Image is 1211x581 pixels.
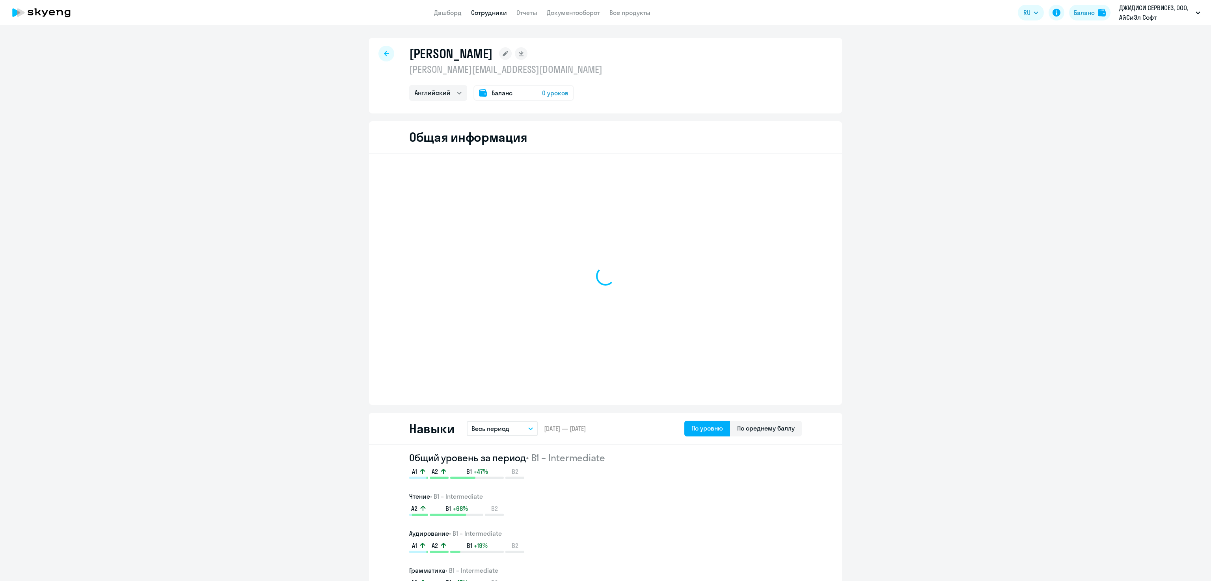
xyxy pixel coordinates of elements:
[409,529,802,538] h3: Аудирование
[1023,8,1030,17] span: RU
[737,423,795,433] div: По среднему баллу
[445,566,498,574] span: • B1 – Intermediate
[1119,3,1192,22] p: ДЖИДИСИ СЕРВИСЕЗ, ООО, АйСиЭл Софт
[526,452,605,464] span: • B1 – Intermediate
[409,46,493,61] h1: [PERSON_NAME]
[512,467,518,476] span: B2
[471,9,507,17] a: Сотрудники
[412,467,417,476] span: A1
[409,63,602,76] p: [PERSON_NAME][EMAIL_ADDRESS][DOMAIN_NAME]
[1098,9,1106,17] img: balance
[432,541,438,550] span: A2
[609,9,650,17] a: Все продукты
[409,451,802,464] h2: Общий уровень за период
[542,88,568,98] span: 0 уроков
[467,541,472,550] span: B1
[449,529,502,537] span: • B1 – Intermediate
[1069,5,1110,20] button: Балансbalance
[430,492,483,500] span: • B1 – Intermediate
[412,541,417,550] span: A1
[432,467,438,476] span: A2
[466,467,472,476] span: B1
[491,504,498,513] span: B2
[411,504,417,513] span: A2
[1115,3,1204,22] button: ДЖИДИСИ СЕРВИСЕЗ, ООО, АйСиЭл Софт
[512,541,518,550] span: B2
[409,566,802,575] h3: Грамматика
[516,9,537,17] a: Отчеты
[544,424,586,433] span: [DATE] — [DATE]
[473,467,488,476] span: +47%
[409,421,454,436] h2: Навыки
[691,423,723,433] div: По уровню
[409,492,802,501] h3: Чтение
[547,9,600,17] a: Документооборот
[471,424,509,433] p: Весь период
[474,541,488,550] span: +19%
[467,421,538,436] button: Весь период
[409,129,527,145] h2: Общая информация
[453,504,468,513] span: +68%
[434,9,462,17] a: Дашборд
[1074,8,1095,17] div: Баланс
[1018,5,1044,20] button: RU
[492,88,512,98] span: Баланс
[445,504,451,513] span: B1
